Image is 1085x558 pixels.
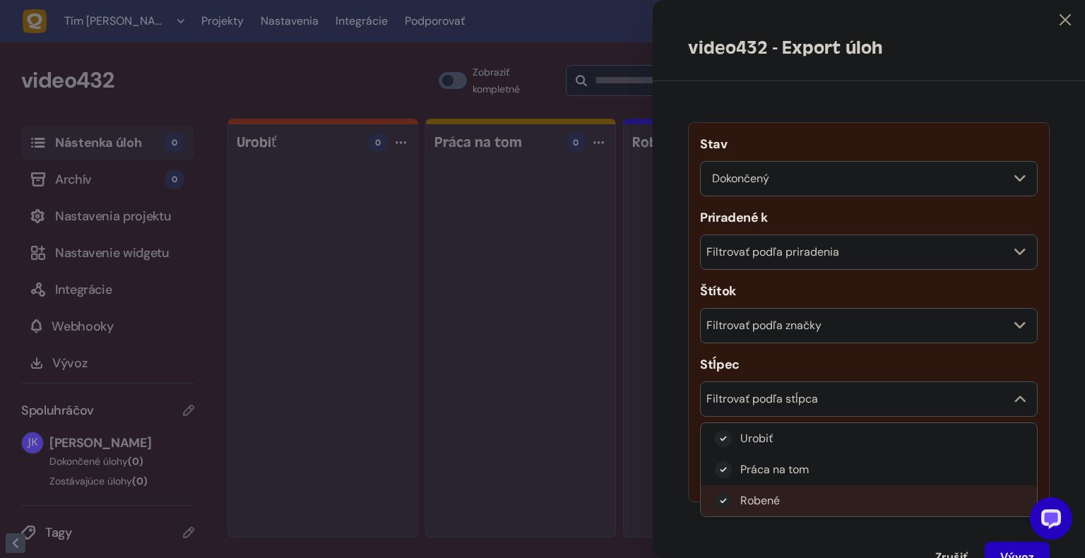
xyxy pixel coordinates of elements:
span: Column [700,356,740,373]
span: Status [700,136,728,153]
p: Dokončený [706,170,775,187]
span: Práca na tom [740,463,809,477]
iframe: LiveChat chat widget [1019,492,1078,551]
h2: video432 [688,37,1050,59]
span: Tag [700,283,736,299]
span: Assigned To [700,209,768,226]
p: Filtrovať podľa stĺpca [706,392,818,406]
span: Urobiť [740,432,773,446]
p: Filtrovať podľa značky [706,319,822,333]
p: Filtrovať podľa priradenia [706,245,839,259]
span: Robené [740,494,780,508]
